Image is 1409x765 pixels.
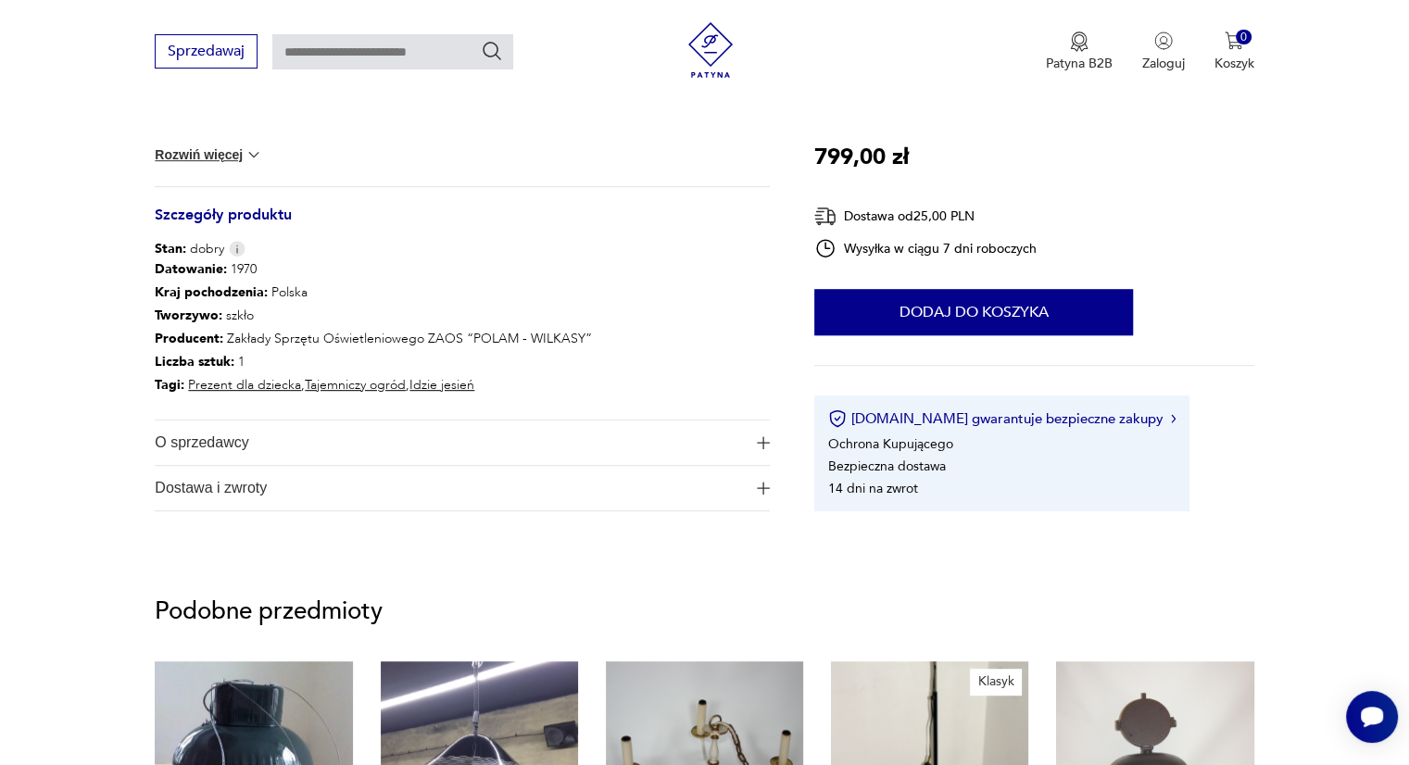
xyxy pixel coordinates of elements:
[757,482,770,495] img: Ikona plusa
[155,376,184,394] b: Tagi:
[814,205,1037,228] div: Dostawa od 25,00 PLN
[481,40,503,62] button: Szukaj
[814,140,909,175] p: 799,00 zł
[814,237,1037,259] div: Wysyłka w ciągu 7 dni roboczych
[1142,31,1185,72] button: Zaloguj
[1154,31,1173,50] img: Ikonka użytkownika
[155,240,186,257] b: Stan:
[1046,31,1113,72] button: Patyna B2B
[229,241,245,257] img: Info icon
[1225,31,1243,50] img: Ikona koszyka
[155,305,592,328] p: szkło
[155,145,262,164] button: Rozwiń więcej
[828,480,918,497] li: 14 dni na zwrot
[155,260,227,278] b: Datowanie :
[155,240,224,258] span: dobry
[1070,31,1088,52] img: Ikona medalu
[155,466,744,510] span: Dostawa i zwroty
[245,145,263,164] img: chevron down
[155,282,592,305] p: Polska
[155,46,258,59] a: Sprzedawaj
[1236,30,1252,45] div: 0
[155,374,592,397] p: , ,
[155,466,770,510] button: Ikona plusaDostawa i zwroty
[409,376,474,394] a: Idzie jesień
[155,420,770,465] button: Ikona plusaO sprzedawcy
[828,435,953,453] li: Ochrona Kupującego
[155,209,770,240] h3: Szczegóły produktu
[828,409,1176,428] button: [DOMAIN_NAME] gwarantuje bezpieczne zakupy
[155,351,592,374] p: 1
[757,436,770,449] img: Ikona plusa
[1171,414,1176,423] img: Ikona strzałki w prawo
[155,600,1253,622] p: Podobne przedmioty
[305,376,406,394] a: Tajemniczy ogród
[155,353,234,370] b: Liczba sztuk:
[155,307,222,324] b: Tworzywo :
[683,22,738,78] img: Patyna - sklep z meblami i dekoracjami vintage
[1046,31,1113,72] a: Ikona medaluPatyna B2B
[155,420,744,465] span: O sprzedawcy
[1142,55,1185,72] p: Zaloguj
[155,283,268,301] b: Kraj pochodzenia :
[814,205,837,228] img: Ikona dostawy
[155,34,258,69] button: Sprzedawaj
[155,258,592,282] p: 1970
[155,330,223,347] b: Producent :
[188,376,301,394] a: Prezent dla dziecka
[828,458,946,475] li: Bezpieczna dostawa
[1046,55,1113,72] p: Patyna B2B
[1214,31,1254,72] button: 0Koszyk
[1346,691,1398,743] iframe: Smartsupp widget button
[828,409,847,428] img: Ikona certyfikatu
[1214,55,1254,72] p: Koszyk
[155,328,592,351] p: Zakłady Sprzętu Oświetleniowego ZAOS “POLAM - WILKASY”
[814,289,1133,335] button: Dodaj do koszyka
